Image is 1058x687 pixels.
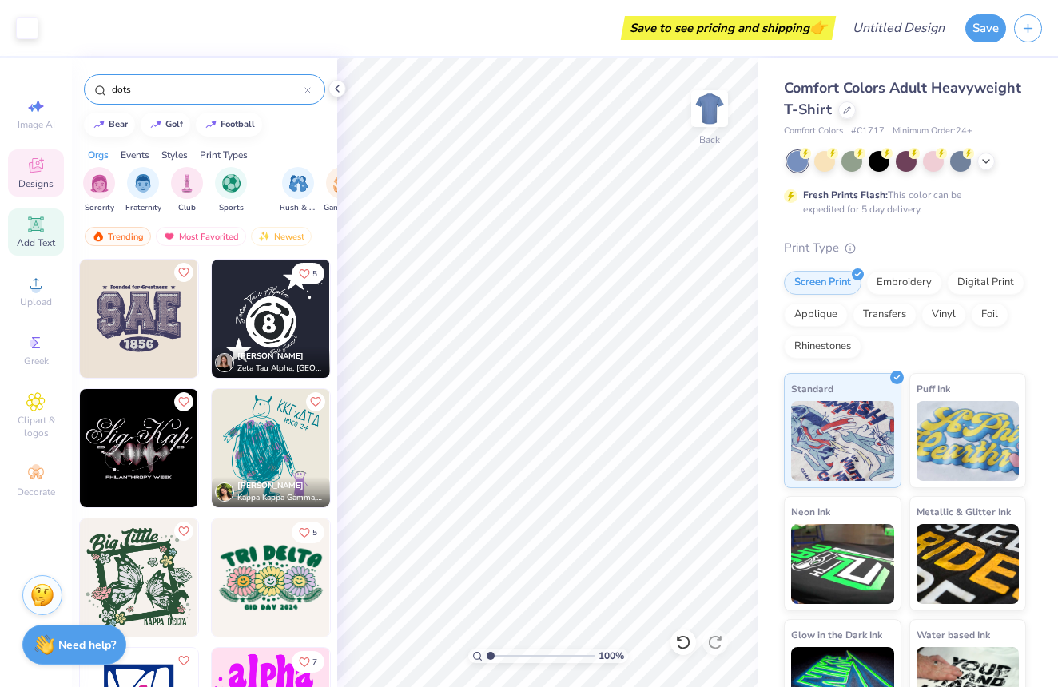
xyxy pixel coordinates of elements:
span: Puff Ink [917,380,950,397]
span: 5 [312,529,317,537]
div: Orgs [88,148,109,162]
img: Back [694,93,726,125]
span: [PERSON_NAME] [237,480,304,491]
strong: Fresh Prints Flash: [803,189,888,201]
span: Comfort Colors [784,125,843,138]
button: filter button [171,167,203,214]
button: Like [174,263,193,282]
img: Puff Ink [917,401,1020,481]
div: Rhinestones [784,335,861,359]
img: bbacee90-1f7e-42b4-b9d4-91cac065c486 [80,389,198,507]
button: Like [174,392,193,411]
span: # C1717 [851,125,885,138]
div: filter for Game Day [324,167,360,214]
button: Like [174,651,193,670]
button: bear [84,113,135,137]
input: Try "Alpha" [110,81,304,97]
img: Rush & Bid Image [289,174,308,193]
img: ba67b303-f851-4b53-838a-32c5cd402649 [212,518,330,637]
div: Print Types [200,148,248,162]
div: Digital Print [947,271,1024,295]
span: Club [178,202,196,214]
img: 064ef150-f269-442a-86ac-9b99224c1bbd [80,260,198,378]
span: Upload [20,296,52,308]
span: Water based Ink [917,626,990,643]
span: 7 [312,658,317,666]
span: Rush & Bid [280,202,316,214]
div: golf [165,120,183,129]
div: filter for Sports [215,167,247,214]
span: Kappa Kappa Gamma, [GEOGRAPHIC_DATA][US_STATE] [237,492,324,504]
img: trend_line.gif [205,120,217,129]
div: bear [109,120,128,129]
button: football [196,113,262,137]
div: Applique [784,303,848,327]
span: 5 [312,270,317,278]
img: trend_line.gif [149,120,162,129]
div: filter for Club [171,167,203,214]
img: trend_line.gif [93,120,105,129]
span: Decorate [17,486,55,498]
div: Embroidery [866,271,942,295]
img: 980b2928-d482-4274-bc4f-92e499427276 [197,389,316,507]
button: filter button [215,167,247,214]
span: Minimum Order: 24 + [893,125,972,138]
div: Trending [85,227,151,246]
div: Save to see pricing and shipping [625,16,832,40]
img: 89008217-9141-4965-80e6-a85cf71afde6 [212,389,330,507]
div: This color can be expedited for 5 day delivery. [803,188,1000,216]
strong: Need help? [58,637,116,653]
img: 56002364-0ad3-49ca-8d40-f95db535a639 [212,260,330,378]
span: [PERSON_NAME] [237,351,304,362]
input: Untitled Design [840,12,957,44]
span: Glow in the Dark Ink [791,626,882,643]
button: Like [292,522,324,543]
span: Designs [18,177,54,190]
span: Standard [791,380,833,397]
button: Like [292,651,324,673]
div: Transfers [853,303,917,327]
img: Newest.gif [258,231,271,242]
div: Vinyl [921,303,966,327]
img: Neon Ink [791,524,894,604]
button: Like [306,392,325,411]
span: Add Text [17,236,55,249]
span: 👉 [809,18,827,37]
img: trending.gif [92,231,105,242]
div: filter for Fraternity [125,167,161,214]
img: c946c80d-8119-459b-839c-901cc94a603f [197,260,316,378]
img: Fraternity Image [134,174,152,193]
span: Fraternity [125,202,161,214]
button: filter button [280,167,316,214]
div: Styles [161,148,188,162]
div: Print Type [784,239,1026,257]
div: Most Favorited [156,227,246,246]
button: filter button [125,167,161,214]
button: golf [141,113,190,137]
button: filter button [83,167,115,214]
span: Clipart & logos [8,414,64,439]
span: Sorority [85,202,114,214]
img: Avatar [215,353,234,372]
div: Events [121,148,149,162]
img: b9f3fce2-7aa9-450c-ab88-56d6fd5cef63 [80,518,198,637]
span: Neon Ink [791,503,830,520]
div: Back [699,133,720,147]
span: Zeta Tau Alpha, [GEOGRAPHIC_DATA] [237,363,324,375]
span: Game Day [324,202,360,214]
span: Greek [24,355,49,367]
img: Game Day Image [333,174,352,193]
div: football [221,120,255,129]
div: Foil [971,303,1008,327]
img: bbbf2e16-a269-4377-9d3f-cec517f4c220 [329,260,447,378]
img: Metallic & Glitter Ink [917,524,1020,604]
span: 100 % [599,649,624,663]
span: Image AI [18,118,55,131]
img: df21d973-e4e1-411c-9a18-1219ad2a39b3 [329,518,447,637]
img: Club Image [178,174,196,193]
span: Metallic & Glitter Ink [917,503,1011,520]
div: Screen Print [784,271,861,295]
div: filter for Rush & Bid [280,167,316,214]
button: Save [965,14,1006,42]
img: most_fav.gif [163,231,176,242]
